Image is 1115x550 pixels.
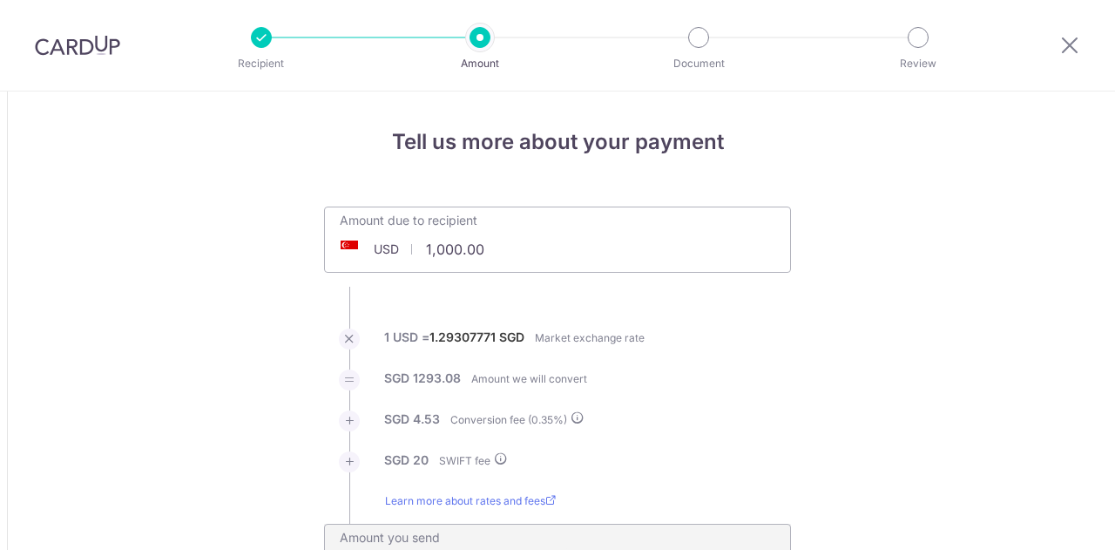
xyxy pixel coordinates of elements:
label: 4.53 [413,411,440,428]
label: SGD [499,329,524,346]
iframe: Opens a widget where you can find more information [1003,498,1098,541]
p: Document [634,55,763,72]
img: CardUp [35,35,120,56]
label: Amount due to recipient [340,212,477,229]
label: 1.29307771 [429,329,496,346]
a: Learn more about rates and fees [385,492,556,524]
p: Amount [416,55,544,72]
h4: Tell us more about your payment [324,126,791,158]
label: Conversion fee ( %) [450,411,585,429]
label: 1 USD = [384,329,524,356]
label: Amount we will convert [471,370,587,388]
label: Market exchange rate [535,329,645,347]
label: 1293.08 [413,370,461,387]
label: 20 [413,452,429,469]
span: 0.35 [531,413,553,426]
label: SWIFT fee [439,452,508,470]
span: USD [374,241,399,258]
p: Review [854,55,983,72]
label: SGD [384,452,409,469]
label: SGD [384,411,409,428]
label: SGD [384,370,409,387]
p: Recipient [197,55,326,72]
label: Amount you send [340,529,440,547]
